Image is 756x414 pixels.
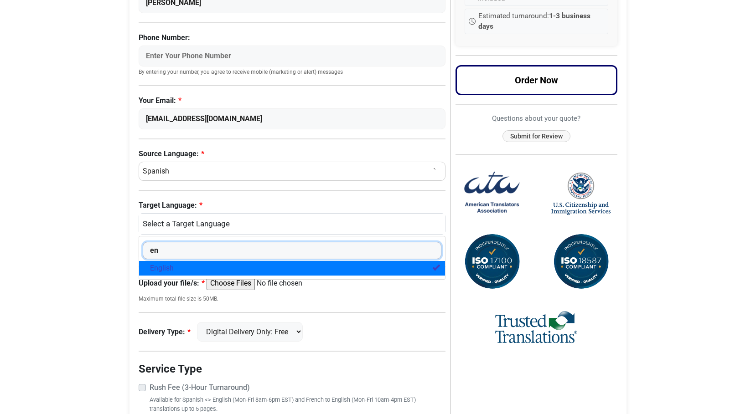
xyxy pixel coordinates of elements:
[143,242,441,259] input: Search
[150,263,174,274] span: English
[139,278,205,289] label: Upload your file/s:
[139,108,445,129] input: Enter Your Email
[144,218,436,230] div: English
[551,232,611,291] img: ISO 18587 Compliant Certification
[139,46,445,66] input: Enter Your Phone Number
[139,32,445,43] label: Phone Number:
[495,310,577,346] img: Trusted Translations Logo
[150,383,250,392] strong: Rush Fee (3-Hour Turnaround)
[502,130,570,143] button: Submit for Review
[139,69,445,76] small: By entering your number, you agree to receive mobile (marketing or alert) messages
[139,200,445,211] label: Target Language:
[139,213,445,235] button: English
[139,295,445,303] small: Maximum total file size is 50MB.
[150,395,445,413] small: Available for Spanish <> English (Mon-Fri 8am-6pm EST) and French to English (Mon-Fri 10am-4pm ES...
[462,164,522,223] img: American Translators Association Logo
[139,327,191,337] label: Delivery Type:
[478,11,604,32] span: Estimated turnaround:
[551,172,611,216] img: United States Citizenship and Immigration Services Logo
[456,114,618,123] h6: Questions about your quote?
[139,148,445,159] label: Source Language:
[139,361,445,377] legend: Service Type
[456,65,618,95] button: Order Now
[462,232,522,291] img: ISO 17100 Compliant Certification
[139,95,445,106] label: Your Email:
